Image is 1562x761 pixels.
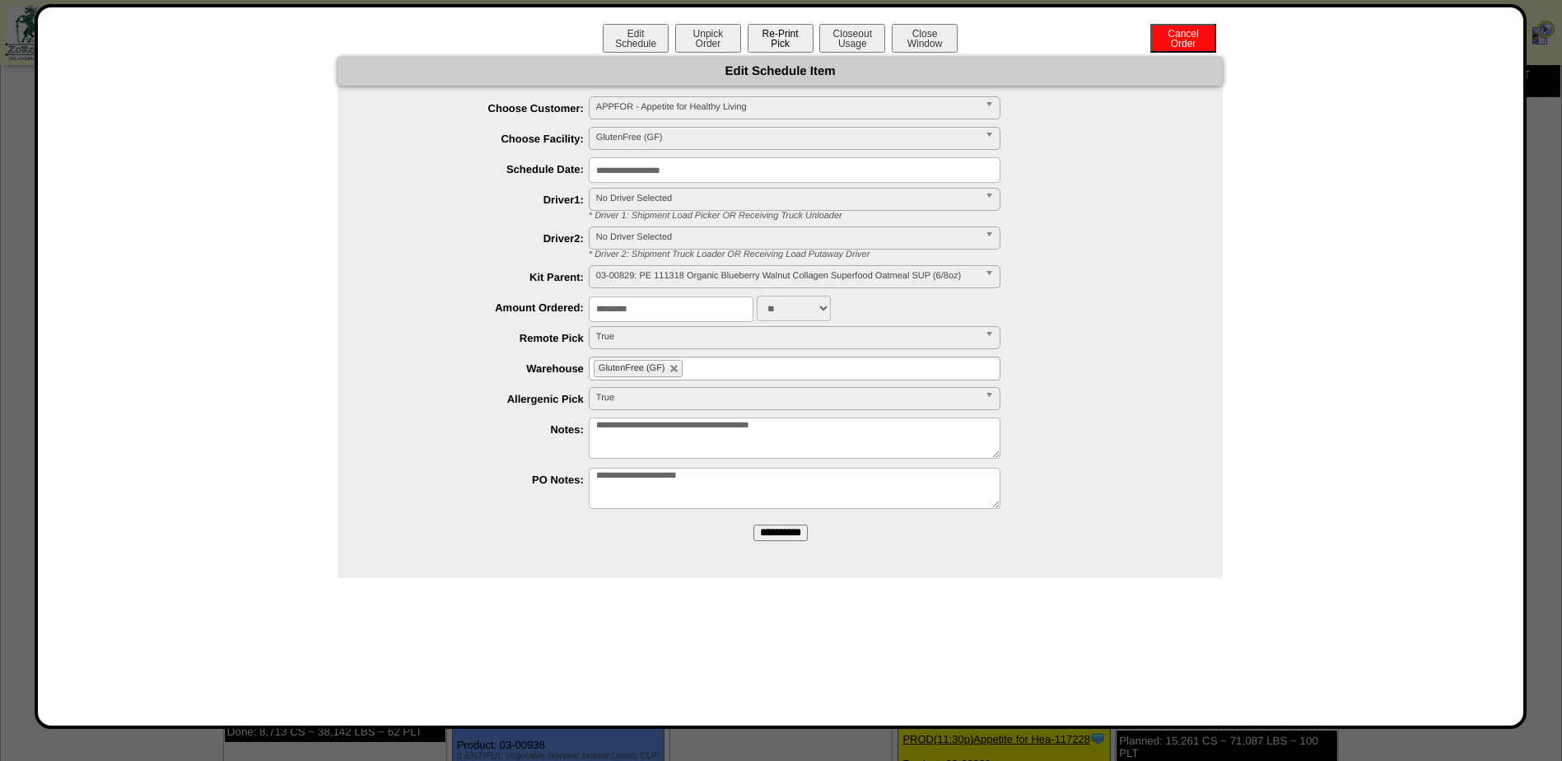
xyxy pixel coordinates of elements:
span: 03-00829: PE 111318 Organic Blueberry Walnut Collagen Superfood Oatmeal SUP (6/8oz) [596,266,978,286]
button: CloseoutUsage [819,24,885,53]
button: Re-PrintPick [748,24,814,53]
label: Choose Customer: [371,102,589,114]
div: * Driver 1: Shipment Load Picker OR Receiving Truck Unloader [576,211,1223,221]
button: CancelOrder [1150,24,1216,53]
div: * Driver 2: Shipment Truck Loader OR Receiving Load Putaway Driver [576,250,1223,259]
span: GlutenFree (GF) [596,128,978,147]
button: UnpickOrder [675,24,741,53]
button: CloseWindow [892,24,958,53]
label: Driver1: [371,194,589,206]
label: Warehouse [371,362,589,375]
span: True [596,388,978,408]
label: Allergenic Pick [371,393,589,405]
button: EditSchedule [603,24,669,53]
span: No Driver Selected [596,227,978,247]
label: Remote Pick [371,332,589,344]
span: APPFOR - Appetite for Healthy Living [596,97,978,117]
label: Notes: [371,423,589,436]
a: CloseWindow [890,37,959,49]
label: PO Notes: [371,474,589,486]
label: Schedule Date: [371,163,589,175]
label: Amount Ordered: [371,301,589,314]
span: GlutenFree (GF) [599,363,665,373]
label: Driver2: [371,232,589,245]
span: No Driver Selected [596,189,978,208]
div: Edit Schedule Item [338,57,1223,86]
label: Kit Parent: [371,271,589,283]
span: True [596,327,978,347]
label: Choose Facility: [371,133,589,145]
